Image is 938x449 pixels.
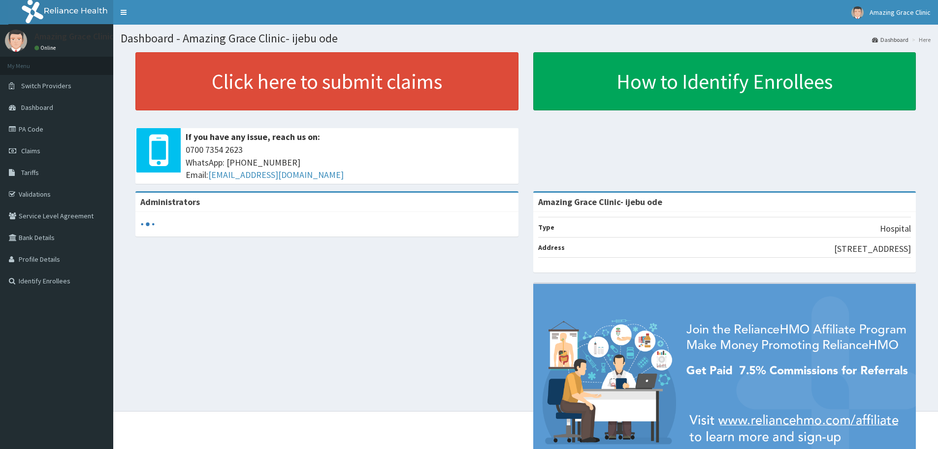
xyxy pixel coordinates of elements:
[140,217,155,232] svg: audio-loading
[208,169,344,180] a: [EMAIL_ADDRESS][DOMAIN_NAME]
[538,196,662,207] strong: Amazing Grace Clinic- ijebu ode
[186,143,514,181] span: 0700 7354 2623 WhatsApp: [PHONE_NUMBER] Email:
[870,8,931,17] span: Amazing Grace Clinic
[121,32,931,45] h1: Dashboard - Amazing Grace Clinic- ijebu ode
[34,32,114,41] p: Amazing Grace Clinic
[834,242,911,255] p: [STREET_ADDRESS]
[880,222,911,235] p: Hospital
[140,196,200,207] b: Administrators
[21,168,39,177] span: Tariffs
[34,44,58,51] a: Online
[538,223,554,232] b: Type
[186,131,320,142] b: If you have any issue, reach us on:
[21,81,71,90] span: Switch Providers
[135,52,518,110] a: Click here to submit claims
[851,6,864,19] img: User Image
[538,243,565,252] b: Address
[21,146,40,155] span: Claims
[872,35,908,44] a: Dashboard
[533,52,916,110] a: How to Identify Enrollees
[21,103,53,112] span: Dashboard
[909,35,931,44] li: Here
[5,30,27,52] img: User Image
